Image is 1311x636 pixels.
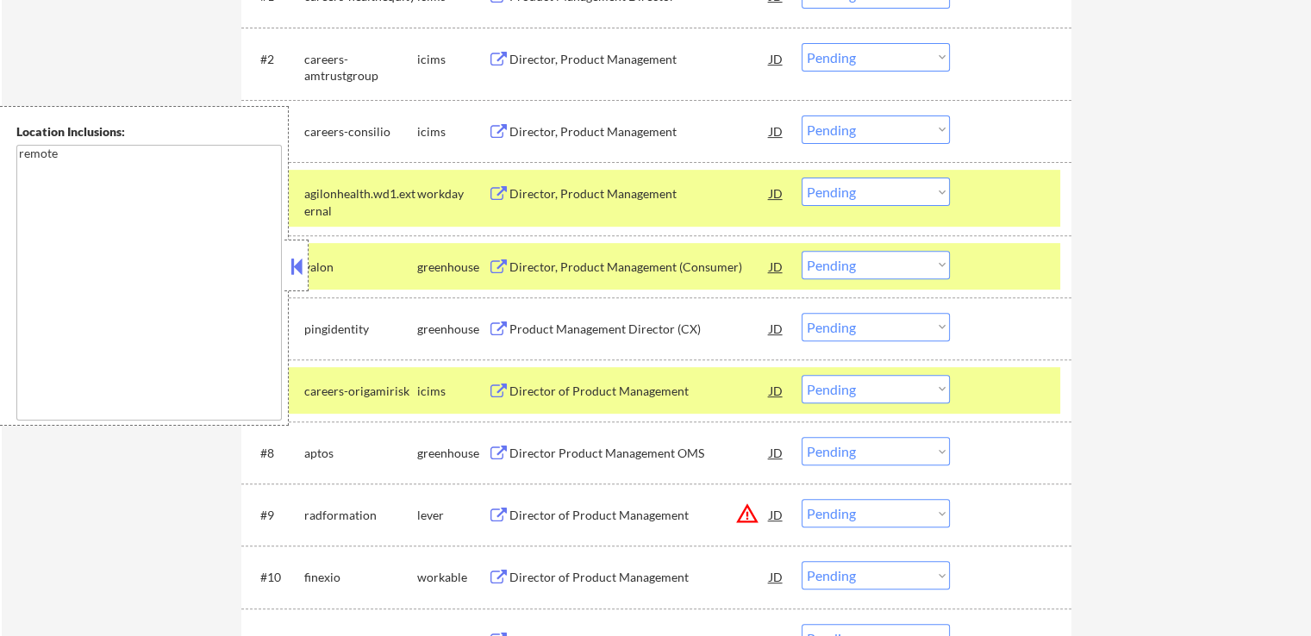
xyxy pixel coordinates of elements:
div: Director, Product Management [509,123,770,140]
div: careers-consilio [304,123,417,140]
div: JD [768,178,785,209]
div: Director, Product Management [509,185,770,203]
div: #8 [260,445,290,462]
div: Location Inclusions: [16,123,282,140]
div: Director Product Management OMS [509,445,770,462]
div: finexio [304,569,417,586]
div: Director of Product Management [509,383,770,400]
div: pingidentity [304,321,417,338]
div: icims [417,123,488,140]
div: careers-amtrustgroup [304,51,417,84]
div: icims [417,383,488,400]
div: greenhouse [417,445,488,462]
div: #2 [260,51,290,68]
div: icims [417,51,488,68]
div: Director, Product Management [509,51,770,68]
div: aptos [304,445,417,462]
div: JD [768,375,785,406]
div: JD [768,115,785,147]
div: Product Management Director (CX) [509,321,770,338]
div: Director, Product Management (Consumer) [509,259,770,276]
div: JD [768,313,785,344]
div: JD [768,561,785,592]
div: JD [768,437,785,468]
div: careers-origamirisk [304,383,417,400]
div: workday [417,185,488,203]
button: warning_amber [735,502,759,526]
div: Director of Product Management [509,507,770,524]
div: greenhouse [417,321,488,338]
div: agilonhealth.wd1.external [304,185,417,219]
div: greenhouse [417,259,488,276]
div: #9 [260,507,290,524]
div: lever [417,507,488,524]
div: Director of Product Management [509,569,770,586]
div: #10 [260,569,290,586]
div: workable [417,569,488,586]
div: JD [768,499,785,530]
div: JD [768,43,785,74]
div: valon [304,259,417,276]
div: radformation [304,507,417,524]
div: JD [768,251,785,282]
